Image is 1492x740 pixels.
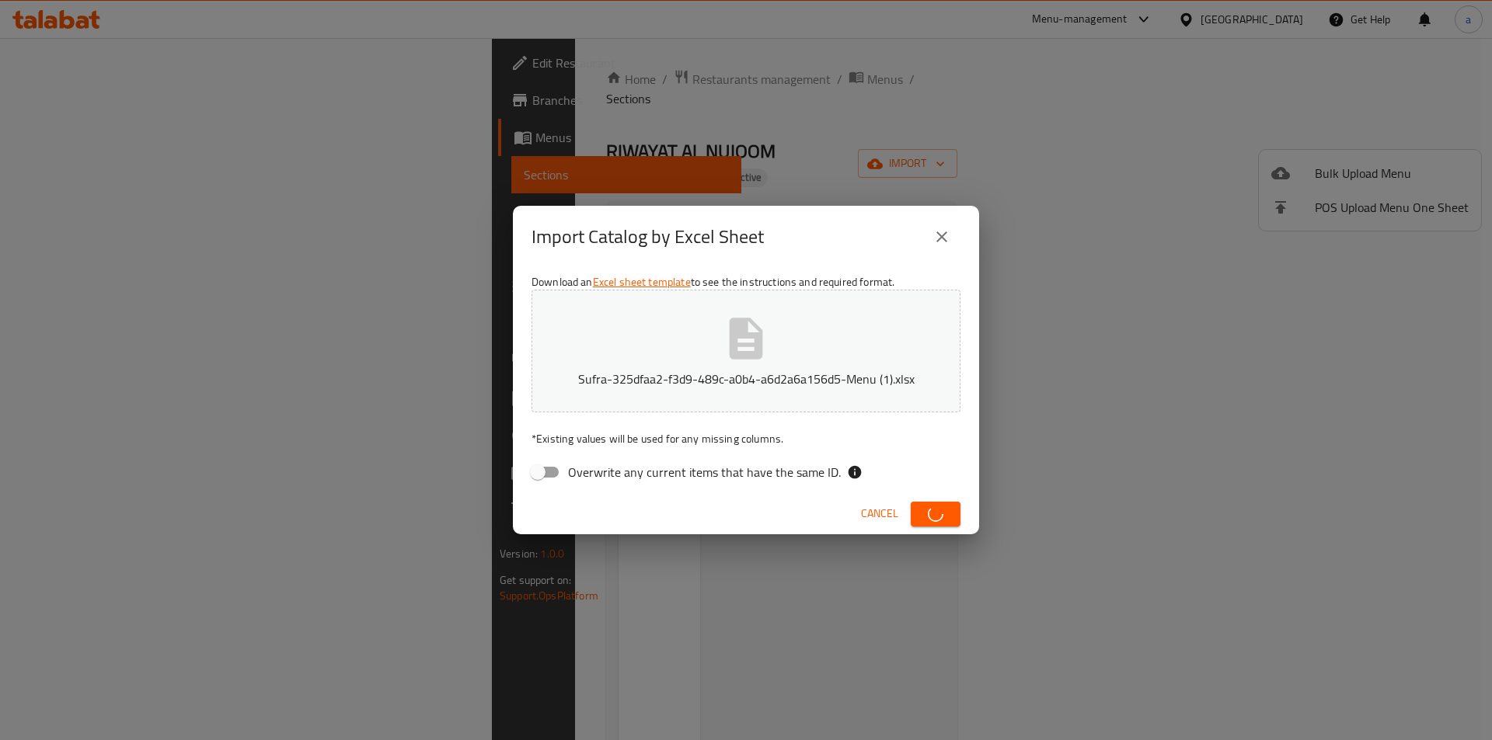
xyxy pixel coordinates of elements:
svg: If the overwrite option isn't selected, then the items that match an existing ID will be ignored ... [847,464,863,480]
p: Sufra-325dfaa2-f3d9-489c-a0b4-a6d2a6a156d5-Menu (1).xlsx [556,370,936,388]
div: Download an to see the instructions and required format. [513,268,979,493]
button: Sufra-325dfaa2-f3d9-489c-a0b4-a6d2a6a156d5-Menu (1).xlsx [532,290,960,412]
p: Existing values will be used for any missing columns. [532,431,960,446]
a: Excel sheet template [593,272,691,292]
button: Cancel [855,499,905,528]
button: close [923,218,960,255]
span: Cancel [861,504,898,523]
h2: Import Catalog by Excel Sheet [532,224,764,249]
span: Overwrite any current items that have the same ID. [568,463,841,481]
